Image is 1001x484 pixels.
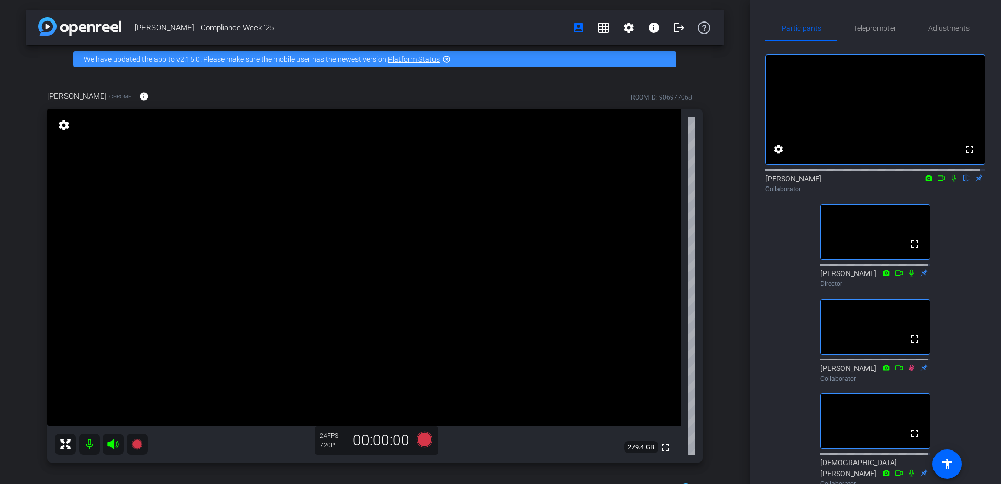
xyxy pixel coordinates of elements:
mat-icon: fullscreen [659,441,672,454]
span: 279.4 GB [624,441,658,454]
mat-icon: fullscreen [908,238,921,250]
mat-icon: account_box [572,21,585,34]
span: Chrome [109,93,131,101]
span: Teleprompter [853,25,896,32]
mat-icon: info [139,92,149,101]
span: Participants [782,25,821,32]
mat-icon: settings [772,143,785,156]
span: Adjustments [928,25,970,32]
div: [PERSON_NAME] [765,173,985,194]
mat-icon: highlight_off [442,55,451,63]
mat-icon: fullscreen [908,333,921,345]
div: We have updated the app to v2.15.0. Please make sure the mobile user has the newest version. [73,51,676,67]
div: 720P [320,441,346,449]
mat-icon: flip [960,173,973,182]
div: [PERSON_NAME] [820,268,930,289]
div: Collaborator [820,374,930,383]
div: 00:00:00 [346,432,416,449]
mat-icon: settings [57,119,71,131]
mat-icon: accessibility [941,458,953,470]
span: FPS [327,432,338,439]
mat-icon: grid_on [597,21,610,34]
mat-icon: logout [673,21,685,34]
a: Platform Status [388,55,440,63]
div: ROOM ID: 906977068 [631,93,692,102]
span: [PERSON_NAME] - Compliance Week '25 [135,17,566,38]
div: [PERSON_NAME] [820,363,930,383]
mat-icon: fullscreen [963,143,976,156]
span: [PERSON_NAME] [47,91,107,102]
div: Collaborator [765,184,985,194]
img: app-logo [38,17,121,36]
mat-icon: settings [622,21,635,34]
mat-icon: info [648,21,660,34]
mat-icon: fullscreen [908,427,921,439]
div: Director [820,279,930,289]
div: 24 [320,432,346,440]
